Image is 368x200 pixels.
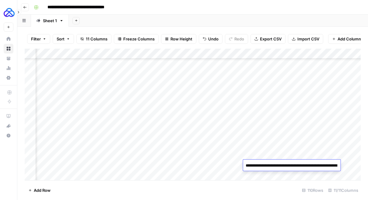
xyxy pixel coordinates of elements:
span: Sort [57,36,65,42]
span: Redo [234,36,244,42]
span: Undo [208,36,219,42]
span: 11 Columns [86,36,107,42]
button: What's new? [4,121,13,131]
a: Home [4,34,13,44]
button: Import CSV [288,34,323,44]
span: Export CSV [260,36,282,42]
img: AUQ Logo [4,7,15,18]
button: Workspace: AUQ [4,5,13,20]
a: Browse [4,44,13,53]
span: Add Column [338,36,361,42]
span: Add Row [34,187,51,193]
button: Freeze Columns [114,34,159,44]
a: AirOps Academy [4,111,13,121]
a: Usage [4,63,13,73]
div: 110 Rows [300,185,326,195]
button: Filter [27,34,50,44]
a: Sheet 1 [31,15,69,27]
button: Add Column [328,34,365,44]
button: Sort [53,34,74,44]
div: 11/11 Columns [326,185,361,195]
div: Sheet 1 [43,18,57,24]
span: Import CSV [297,36,319,42]
button: Undo [199,34,223,44]
div: What's new? [4,121,13,130]
span: Freeze Columns [123,36,155,42]
button: Export CSV [251,34,286,44]
button: Row Height [161,34,196,44]
a: Settings [4,73,13,83]
button: 11 Columns [76,34,111,44]
a: Your Data [4,53,13,63]
span: Row Height [170,36,192,42]
button: Add Row [25,185,54,195]
button: Help + Support [4,131,13,140]
button: Redo [225,34,248,44]
span: Filter [31,36,41,42]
